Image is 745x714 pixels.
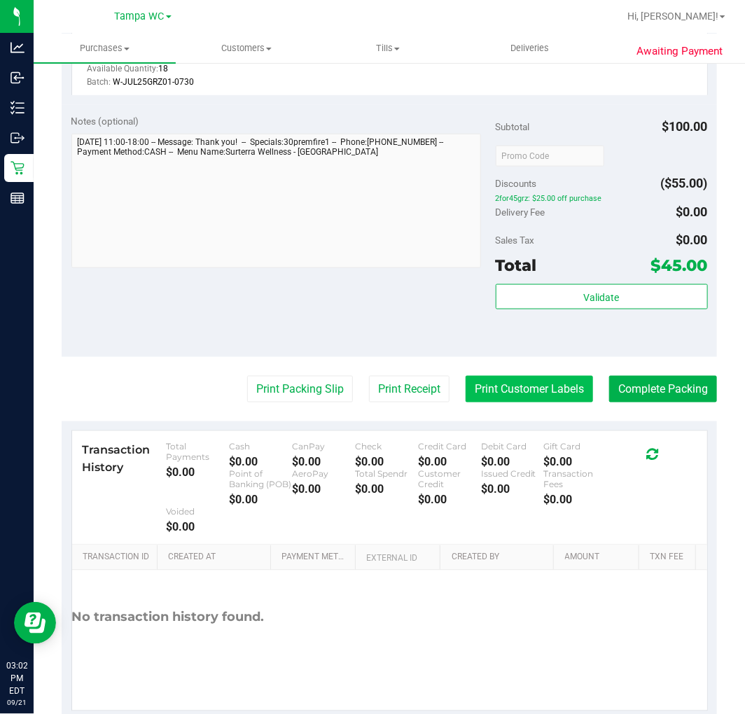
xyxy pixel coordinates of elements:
[6,697,27,708] p: 09/21
[496,234,535,246] span: Sales Tax
[418,493,481,507] div: $0.00
[662,119,708,134] span: $100.00
[176,34,318,63] a: Customers
[11,71,25,85] inline-svg: Inbound
[418,469,481,490] div: Customer Credit
[318,42,459,55] span: Tills
[492,42,568,55] span: Deliveries
[292,442,355,452] div: CanPay
[88,77,111,87] span: Batch:
[418,456,481,469] div: $0.00
[661,176,708,190] span: ($55.00)
[565,552,634,563] a: Amount
[627,10,718,22] span: Hi, [PERSON_NAME]!
[6,659,27,697] p: 03:02 PM EDT
[115,10,165,22] span: Tampa WC
[481,483,544,496] div: $0.00
[292,469,355,479] div: AeroPay
[544,442,607,452] div: Gift Card
[355,442,418,452] div: Check
[650,552,690,563] a: Txn Fee
[229,469,292,490] div: Point of Banking (POB)
[11,41,25,55] inline-svg: Analytics
[636,43,723,59] span: Awaiting Payment
[355,456,418,469] div: $0.00
[34,42,176,55] span: Purchases
[229,493,292,507] div: $0.00
[676,232,708,247] span: $0.00
[159,64,169,73] span: 18
[166,521,229,534] div: $0.00
[72,570,265,665] div: No transaction history found.
[481,469,544,479] div: Issued Credit
[496,171,537,196] span: Discounts
[459,34,601,63] a: Deliveries
[355,469,418,479] div: Total Spendr
[355,483,418,496] div: $0.00
[229,456,292,469] div: $0.00
[71,115,139,127] span: Notes (optional)
[496,195,708,204] span: 2for45grz: $25.00 off purchase
[176,42,317,55] span: Customers
[11,131,25,145] inline-svg: Outbound
[355,545,440,570] th: External ID
[481,442,544,452] div: Debit Card
[544,469,607,490] div: Transaction Fees
[544,456,607,469] div: $0.00
[292,483,355,496] div: $0.00
[88,59,245,86] div: Available Quantity:
[496,255,537,275] span: Total
[166,442,229,463] div: Total Payments
[544,493,607,507] div: $0.00
[34,34,176,63] a: Purchases
[113,77,195,87] span: W-JUL25GRZ01-0730
[317,34,459,63] a: Tills
[247,376,353,402] button: Print Packing Slip
[166,507,229,517] div: Voided
[496,206,545,218] span: Delivery Fee
[651,255,708,275] span: $45.00
[496,146,604,167] input: Promo Code
[83,552,152,563] a: Transaction ID
[584,292,620,303] span: Validate
[481,456,544,469] div: $0.00
[11,101,25,115] inline-svg: Inventory
[166,466,229,479] div: $0.00
[452,552,548,563] a: Created By
[14,602,56,644] iframe: Resource center
[496,284,708,309] button: Validate
[418,442,481,452] div: Credit Card
[281,552,350,563] a: Payment Method
[168,552,265,563] a: Created At
[11,191,25,205] inline-svg: Reports
[496,121,530,132] span: Subtotal
[292,456,355,469] div: $0.00
[11,161,25,175] inline-svg: Retail
[609,376,717,402] button: Complete Packing
[676,204,708,219] span: $0.00
[466,376,593,402] button: Print Customer Labels
[369,376,450,402] button: Print Receipt
[229,442,292,452] div: Cash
